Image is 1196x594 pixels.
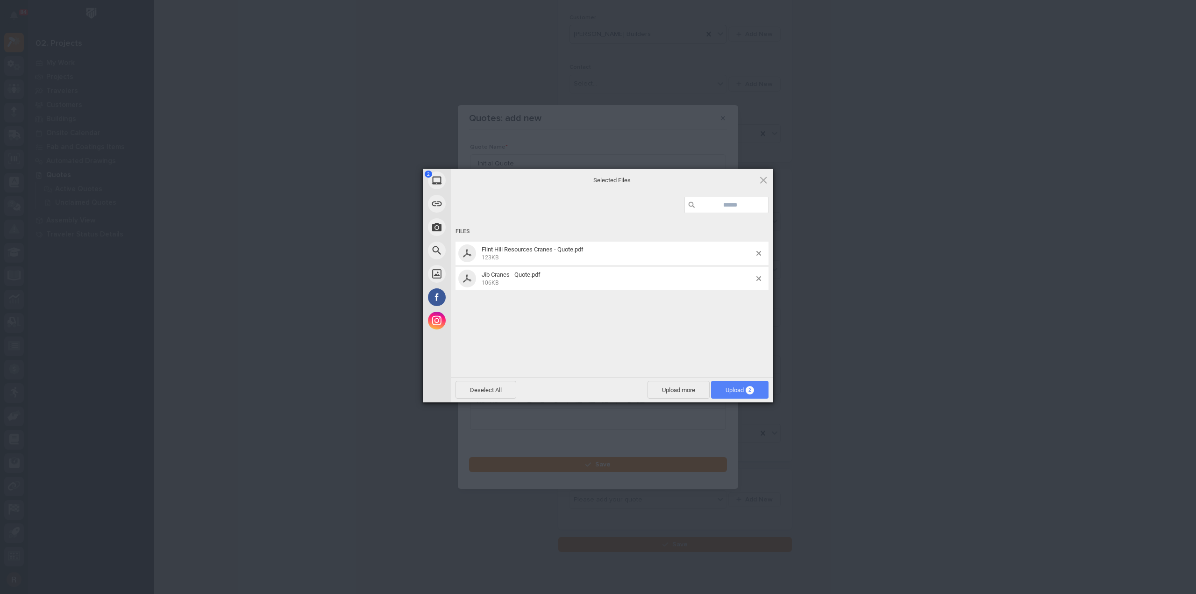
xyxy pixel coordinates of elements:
[423,286,535,309] div: Facebook
[456,381,516,399] span: Deselect All
[746,386,754,394] span: 2
[482,279,498,286] span: 106KB
[482,246,584,253] span: Flint Hill Resources Cranes - Quote.pdf
[423,192,535,215] div: Link (URL)
[423,309,535,332] div: Instagram
[456,223,769,240] div: Files
[423,215,535,239] div: Take Photo
[726,386,754,394] span: Upload
[758,175,769,185] span: Click here or hit ESC to close picker
[423,239,535,262] div: Web Search
[479,271,756,286] span: Jib Cranes - Quote.pdf
[425,171,432,178] span: 2
[519,176,705,184] span: Selected Files
[482,271,541,278] span: Jib Cranes - Quote.pdf
[423,169,535,192] div: My Device
[423,262,535,286] div: Unsplash
[648,381,710,399] span: Upload more
[482,254,498,261] span: 123KB
[711,381,769,399] span: Upload
[479,246,756,261] span: Flint Hill Resources Cranes - Quote.pdf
